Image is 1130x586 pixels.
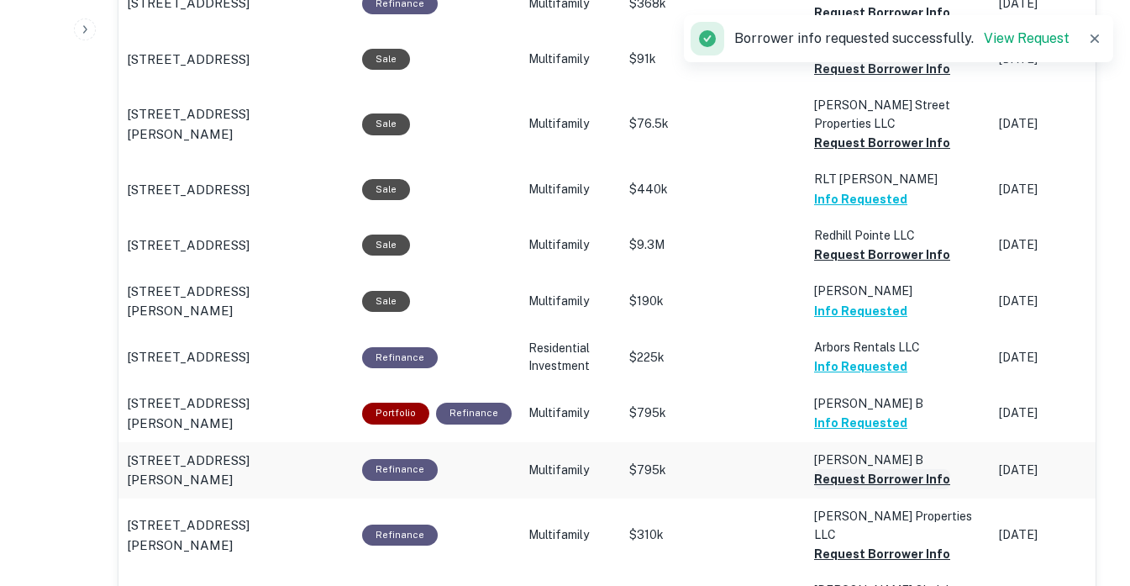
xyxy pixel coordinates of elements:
button: Request Borrower Info [814,245,950,265]
button: Request Borrower Info [814,133,950,153]
iframe: Chat Widget [1046,451,1130,532]
p: Multifamily [528,181,612,198]
p: Arbors Rentals LLC [814,338,982,356]
a: [STREET_ADDRESS][PERSON_NAME] [127,104,345,144]
div: Sale [362,179,410,200]
a: View Request [984,30,1070,46]
p: [PERSON_NAME] Street Properties LLC [814,96,982,133]
p: $9.3M [629,236,797,254]
p: $91k [629,50,797,68]
div: Sale [362,291,410,312]
div: This loan purpose was for refinancing [362,459,438,480]
p: Borrower info requested successfully. [734,29,1070,49]
p: [PERSON_NAME] B [814,394,982,413]
p: Residential Investment [528,340,612,375]
p: Multifamily [528,462,612,479]
button: Request Borrower Info [814,469,950,489]
a: [STREET_ADDRESS][PERSON_NAME] [127,282,345,321]
a: [STREET_ADDRESS][PERSON_NAME] [127,393,345,433]
p: Multifamily [528,526,612,544]
button: Info Requested [814,301,907,321]
div: This loan purpose was for refinancing [362,525,438,546]
div: This loan purpose was for refinancing [362,347,438,368]
p: Multifamily [528,50,612,68]
p: $440k [629,181,797,198]
p: [STREET_ADDRESS] [127,50,250,70]
p: [PERSON_NAME] Properties LLC [814,507,982,544]
button: Info Requested [814,356,907,377]
div: Sale [362,235,410,256]
p: Multifamily [528,115,612,133]
p: $795k [629,404,797,422]
button: Info Requested [814,413,907,433]
a: [STREET_ADDRESS] [127,50,345,70]
a: [STREET_ADDRESS][PERSON_NAME] [127,515,345,555]
p: Multifamily [528,293,612,310]
a: [STREET_ADDRESS] [127,180,345,200]
p: Multifamily [528,236,612,254]
button: Request Borrower Info [814,544,950,564]
p: [STREET_ADDRESS] [127,180,250,200]
p: $190k [629,293,797,310]
button: Request Borrower Info [814,3,950,23]
p: Redhill Pointe LLC [814,226,982,245]
p: $76.5k [629,115,797,133]
a: [STREET_ADDRESS][PERSON_NAME] [127,451,345,490]
p: $310k [629,526,797,544]
p: [STREET_ADDRESS] [127,235,250,256]
div: Sale [362,114,410,135]
p: Multifamily [528,404,612,422]
p: $795k [629,462,797,479]
p: $225k [629,349,797,367]
a: [STREET_ADDRESS] [127,235,345,256]
div: This loan purpose was for refinancing [436,403,512,424]
p: RLT [PERSON_NAME] [814,170,982,188]
p: [PERSON_NAME] B [814,451,982,469]
button: Info Requested [814,189,907,209]
button: Request Borrower Info [814,59,950,79]
p: [STREET_ADDRESS] [127,347,250,367]
a: [STREET_ADDRESS] [127,347,345,367]
div: This is a portfolio loan with 5 properties [362,403,429,424]
div: Sale [362,49,410,70]
p: [PERSON_NAME] [814,282,982,300]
